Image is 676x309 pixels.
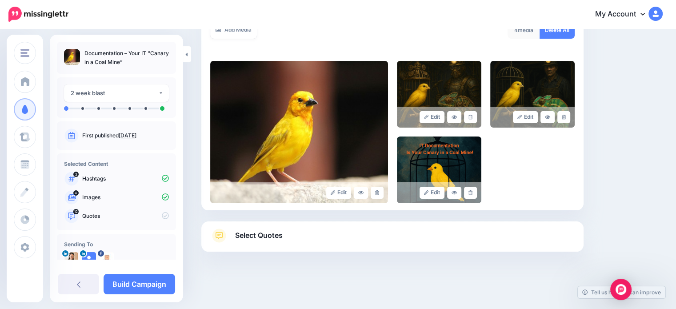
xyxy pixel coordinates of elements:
[82,175,169,183] p: Hashtags
[64,252,78,266] img: 1711643990416-73181.png
[64,49,80,65] img: 10c79ad8fcdddacd1fbade617a5a4d84_thumb.jpg
[586,4,663,25] a: My Account
[420,111,445,123] a: Edit
[508,21,540,39] div: media
[420,187,445,199] a: Edit
[210,61,388,203] img: 10c79ad8fcdddacd1fbade617a5a4d84_large.jpg
[82,132,169,140] p: First published
[71,88,158,98] div: 2 week blast
[540,21,575,39] a: Delete All
[64,161,169,167] h4: Selected Content
[490,61,575,128] img: Y47QKZH82W4UVSMBRVN0I9ATC6LLP1A0_large.png
[514,27,518,33] span: 4
[73,172,79,177] span: 2
[82,252,96,266] img: user_default_image.png
[326,187,352,199] a: Edit
[100,252,114,266] img: 302433672_10159081232133196_4068783852582258592_n-bsa122643.jpg
[82,193,169,201] p: Images
[84,49,169,67] p: Documentation – Your IT “Canary in a Coal Mine”
[235,229,283,241] span: Select Quotes
[73,209,79,214] span: 12
[210,229,575,252] a: Select Quotes
[119,132,136,139] a: [DATE]
[64,241,169,248] h4: Sending To
[210,21,257,39] a: Add Media
[73,190,79,196] span: 4
[397,61,481,128] img: XCBFFPFMOR8XLC2ADM6M4F0QYJBNEZXL_large.jpg
[578,286,665,298] a: Tell us how we can improve
[64,84,169,102] button: 2 week blast
[20,49,29,57] img: menu.png
[513,111,538,123] a: Edit
[8,7,68,22] img: Missinglettr
[82,212,169,220] p: Quotes
[610,279,632,300] div: Open Intercom Messenger
[397,136,481,203] img: QDA6NL4NHKKTM7NPR3OVT62YTLPYESWW_large.png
